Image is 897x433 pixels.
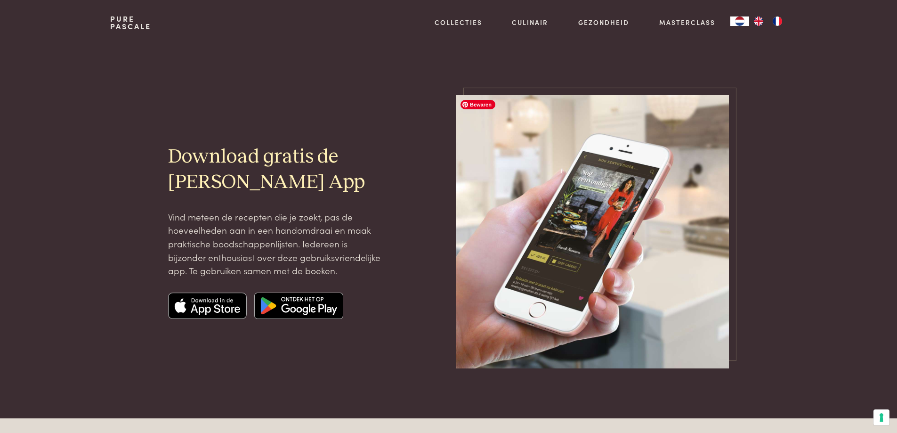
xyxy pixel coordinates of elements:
[873,409,889,425] button: Uw voorkeuren voor toestemming voor trackingtechnologieën
[435,17,482,27] a: Collecties
[659,17,715,27] a: Masterclass
[578,17,629,27] a: Gezondheid
[110,15,151,30] a: PurePascale
[456,95,729,368] img: pascale-naessens-app-mockup
[730,16,787,26] aside: Language selected: Nederlands
[512,17,548,27] a: Culinair
[768,16,787,26] a: FR
[730,16,749,26] a: NL
[730,16,749,26] div: Language
[168,145,384,195] h2: Download gratis de [PERSON_NAME] App
[749,16,787,26] ul: Language list
[168,293,247,319] img: Apple app store
[168,210,384,278] p: Vind meteen de recepten die je zoekt, pas de hoeveelheden aan in een handomdraai en maak praktisc...
[749,16,768,26] a: EN
[254,293,343,319] img: Google app store
[461,100,495,109] span: Bewaren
